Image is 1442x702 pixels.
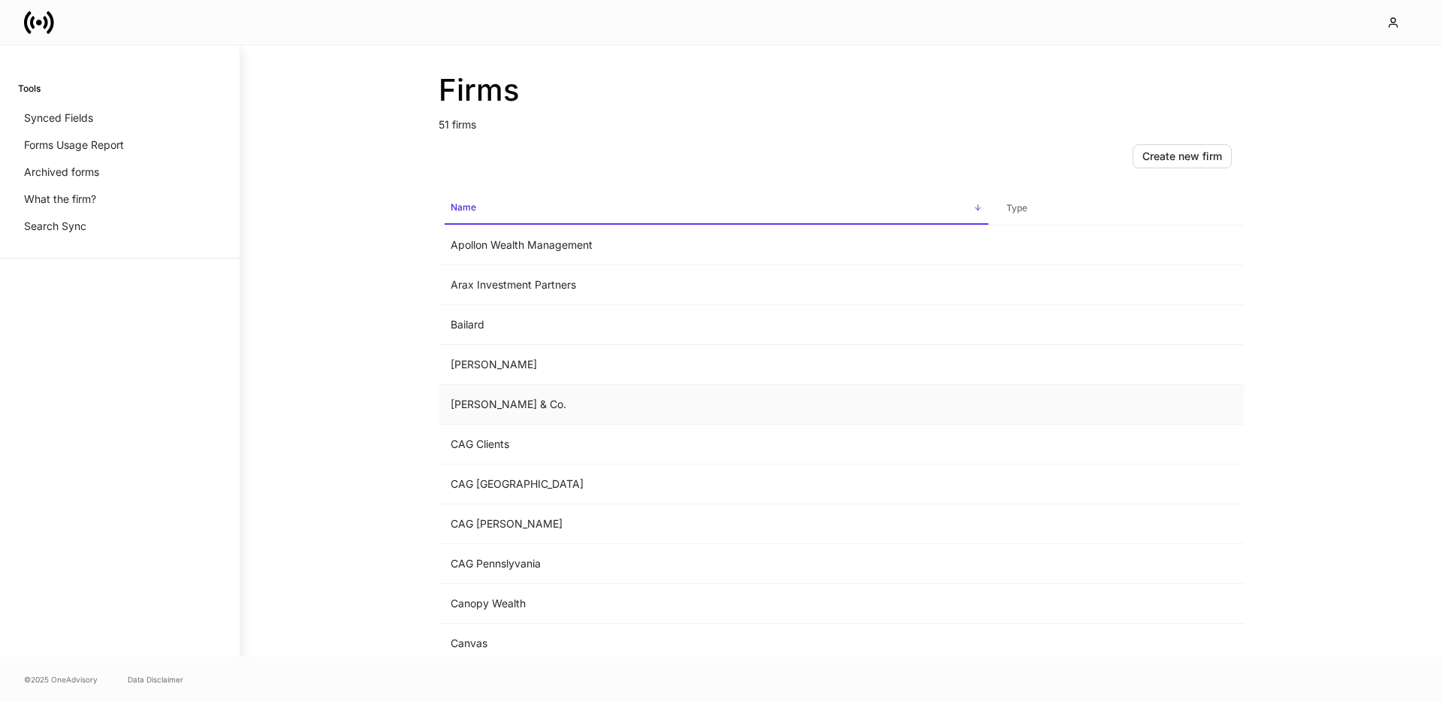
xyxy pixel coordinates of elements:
[439,584,994,624] td: Canopy Wealth
[439,425,994,464] td: CAG Clients
[1142,151,1222,162] div: Create new firm
[24,165,99,180] p: Archived forms
[24,673,98,685] span: © 2025 OneAdvisory
[24,192,96,207] p: What the firm?
[18,213,222,240] a: Search Sync
[24,138,124,153] p: Forms Usage Report
[1000,193,1238,224] span: Type
[439,225,994,265] td: Apollon Wealth Management
[1006,201,1027,215] h6: Type
[1133,144,1232,168] button: Create new firm
[439,385,994,425] td: [PERSON_NAME] & Co.
[18,104,222,132] a: Synced Fields
[451,200,476,214] h6: Name
[439,265,994,305] td: Arax Investment Partners
[439,504,994,544] td: CAG [PERSON_NAME]
[24,219,86,234] p: Search Sync
[439,108,1244,132] p: 51 firms
[128,673,183,685] a: Data Disclaimer
[439,544,994,584] td: CAG Pennslyvania
[439,624,994,664] td: Canvas
[439,305,994,345] td: Bailard
[18,81,41,95] h6: Tools
[18,186,222,213] a: What the firm?
[439,72,1244,108] h2: Firms
[18,132,222,159] a: Forms Usage Report
[445,192,988,225] span: Name
[24,110,93,126] p: Synced Fields
[439,464,994,504] td: CAG [GEOGRAPHIC_DATA]
[439,345,994,385] td: [PERSON_NAME]
[18,159,222,186] a: Archived forms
